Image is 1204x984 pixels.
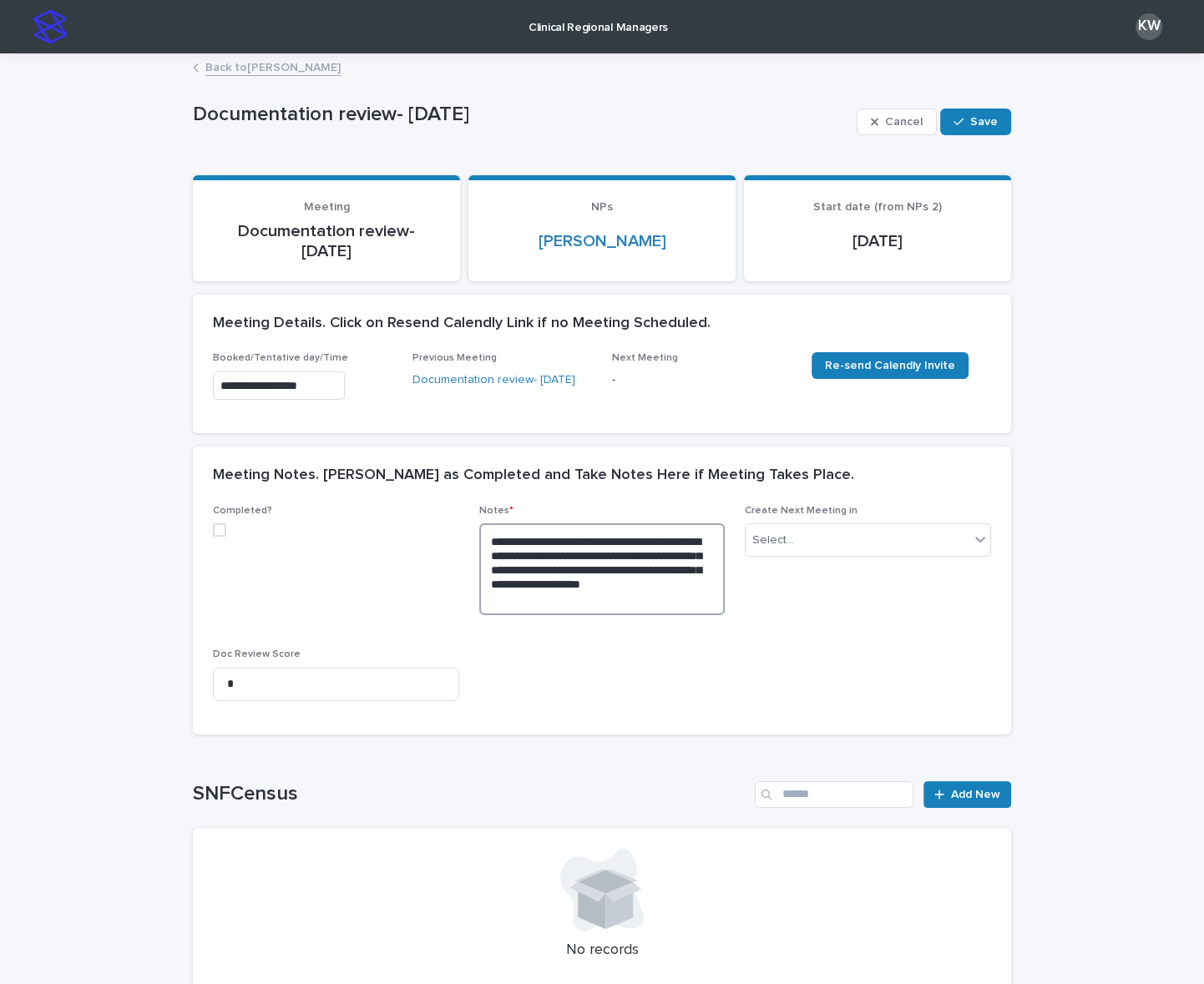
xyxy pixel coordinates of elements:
[412,371,575,389] a: Documentation review- [DATE]
[825,360,955,371] span: Re-send Calendly Invite
[213,221,440,261] p: Documentation review- [DATE]
[755,781,913,808] input: Search
[412,353,497,363] span: Previous Meeting
[813,201,942,213] span: Start date (from NPs 2)
[940,108,1011,135] button: Save
[812,352,969,379] a: Re-send Calendly Invite
[33,10,67,43] img: stacker-logo-s-only.png
[857,108,937,135] button: Cancel
[612,353,678,363] span: Next Meeting
[539,231,666,251] a: [PERSON_NAME]
[193,782,748,806] h1: SNFCensus
[193,103,850,127] p: Documentation review- [DATE]
[205,57,341,76] a: Back to[PERSON_NAME]
[764,231,991,251] p: [DATE]
[213,506,272,516] span: Completed?
[213,941,991,960] p: No records
[304,201,350,213] span: Meeting
[1136,13,1162,40] div: KW
[213,315,711,333] h2: Meeting Details. Click on Resend Calendly Link if no Meeting Scheduled.
[213,467,854,485] h2: Meeting Notes. [PERSON_NAME] as Completed and Take Notes Here if Meeting Takes Place.
[951,789,1000,800] span: Add New
[745,506,857,516] span: Create Next Meeting in
[479,506,513,516] span: Notes
[213,353,348,363] span: Booked/Tentative day/Time
[213,649,301,659] span: Doc Review Score
[923,781,1011,808] a: Add New
[612,371,792,389] p: -
[591,201,613,213] span: NPs
[970,116,998,128] span: Save
[752,532,794,549] div: Select...
[885,116,923,128] span: Cancel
